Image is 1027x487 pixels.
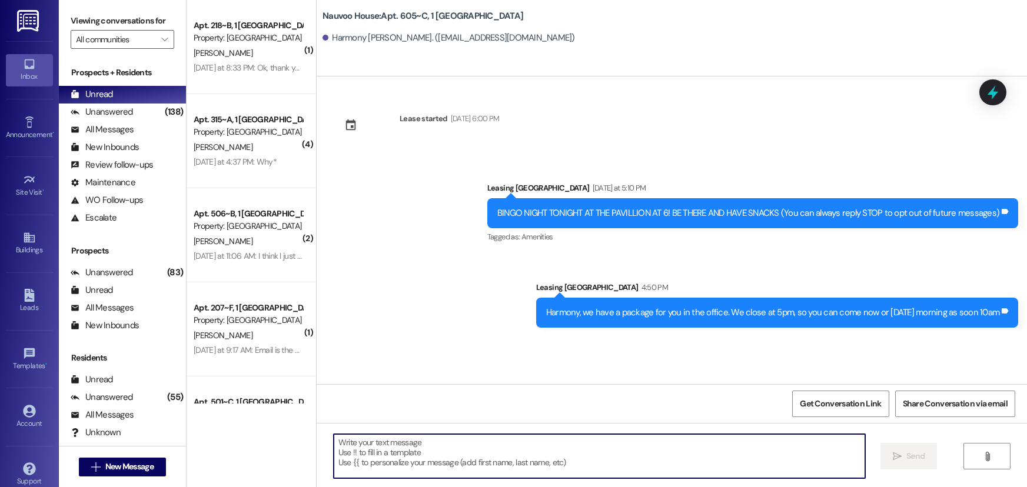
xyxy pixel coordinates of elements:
[6,54,53,86] a: Inbox
[71,302,134,314] div: All Messages
[59,352,186,364] div: Residents
[17,10,41,32] img: ResiDesk Logo
[71,373,113,386] div: Unread
[71,124,134,136] div: All Messages
[6,170,53,202] a: Site Visit •
[983,452,992,461] i: 
[546,306,999,319] div: Harmony, we have a package for you in the office. We close at 5pm, so you can come now or [DATE] ...
[164,388,186,406] div: (55)
[323,32,575,44] div: Harmony [PERSON_NAME]. ([EMAIL_ADDRESS][DOMAIN_NAME])
[487,228,1018,245] div: Tagged as:
[6,401,53,433] a: Account
[590,182,646,194] div: [DATE] at 5:10 PM
[91,462,100,472] i: 
[71,176,135,189] div: Maintenance
[194,48,252,58] span: [PERSON_NAME]
[497,207,999,219] div: BINGO NIGHT TONIGHT AT THE PAVILLION AT 6! BE THERE AND HAVE SNACKS (You can always reply STOP to...
[194,220,303,232] div: Property: [GEOGRAPHIC_DATA]
[639,281,668,293] div: 4:50 PM
[800,398,881,410] span: Get Conversation Link
[71,319,139,332] div: New Inbounds
[880,443,938,469] button: Send
[71,106,133,118] div: Unanswered
[194,345,354,355] div: [DATE] at 9:17 AM: Email is the same. Thank you!
[59,245,186,257] div: Prospects
[893,452,902,461] i: 
[323,10,523,22] b: Nauvoo House: Apt. 605~C, 1 [GEOGRAPHIC_DATA]
[903,398,1008,410] span: Share Conversation via email
[895,391,1015,417] button: Share Conversation via email
[194,302,303,314] div: Apt. 207~F, 1 [GEOGRAPHIC_DATA]
[487,182,1018,198] div: Leasing [GEOGRAPHIC_DATA]
[448,112,500,125] div: [DATE] 6:00 PM
[52,129,54,137] span: •
[71,391,133,403] div: Unanswered
[105,461,154,473] span: New Message
[71,212,117,224] div: Escalate
[194,156,277,167] div: [DATE] at 4:37 PM: Why*
[194,208,303,220] div: Apt. 506~B, 1 [GEOGRAPHIC_DATA]
[71,426,121,439] div: Unknown
[59,66,186,79] div: Prospects + Residents
[792,391,889,417] button: Get Conversation Link
[76,30,155,49] input: All communities
[400,112,448,125] div: Lease started
[194,251,397,261] div: [DATE] at 11:06 AM: I think I just did, did it work on your end??
[194,126,303,138] div: Property: [GEOGRAPHIC_DATA]
[906,450,925,462] span: Send
[164,263,186,282] div: (83)
[536,281,1018,298] div: Leasing [GEOGRAPHIC_DATA]
[42,186,44,195] span: •
[71,284,113,296] div: Unread
[194,114,303,126] div: Apt. 315~A, 1 [GEOGRAPHIC_DATA]
[71,409,134,421] div: All Messages
[194,330,252,341] span: [PERSON_NAME]
[162,103,186,121] div: (138)
[194,19,303,32] div: Apt. 218~B, 1 [GEOGRAPHIC_DATA]
[6,228,53,259] a: Buildings
[71,88,113,101] div: Unread
[71,159,153,171] div: Review follow-ups
[71,266,133,279] div: Unanswered
[71,12,174,30] label: Viewing conversations for
[194,62,305,73] div: [DATE] at 8:33 PM: Ok, thank you!
[194,314,303,326] div: Property: [GEOGRAPHIC_DATA]
[45,360,47,368] span: •
[71,194,143,206] div: WO Follow-ups
[194,236,252,246] span: [PERSON_NAME]
[79,458,166,476] button: New Message
[6,343,53,375] a: Templates •
[71,141,139,154] div: New Inbounds
[521,232,553,242] span: Amenities
[161,35,168,44] i: 
[6,285,53,317] a: Leads
[194,396,303,408] div: Apt. 501~C, 1 [GEOGRAPHIC_DATA]
[194,142,252,152] span: [PERSON_NAME]
[194,32,303,44] div: Property: [GEOGRAPHIC_DATA]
